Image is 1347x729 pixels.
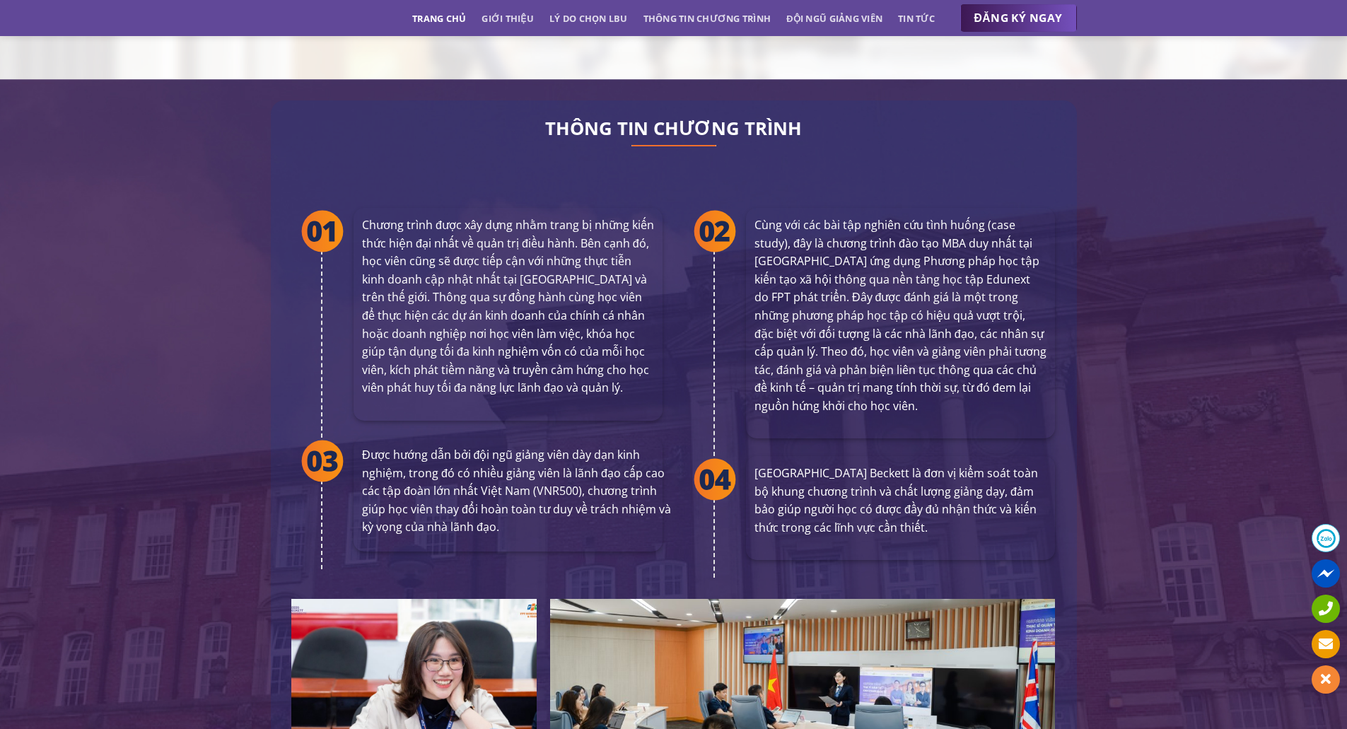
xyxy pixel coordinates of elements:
a: ĐĂNG KÝ NGAY [960,4,1077,33]
a: Trang chủ [412,6,466,31]
a: Tin tức [898,6,935,31]
a: Thông tin chương trình [643,6,771,31]
p: Chương trình được xây dựng nhằm trang bị những kiến thức hiện đại nhất về quản trị điều hành. Bên... [362,216,654,397]
a: Giới thiệu [482,6,534,31]
a: Đội ngũ giảng viên [786,6,882,31]
p: Được hướng dẫn bởi đội ngũ giảng viên dày dạn kinh nghiệm, trong đó có nhiều giảng viên là lãnh đ... [362,446,671,537]
a: Lý do chọn LBU [549,6,628,31]
span: ĐĂNG KÝ NGAY [974,9,1063,27]
p: Cùng với các bài tập nghiên cứu tình huống (case study), đây là chương trình đào tạo MBA duy nhất... [754,216,1046,416]
p: [GEOGRAPHIC_DATA] Beckett là đơn vị kiểm soát toàn bộ khung chương trình và chất lượng giảng dạy,... [754,465,1046,537]
h2: THÔNG TIN CHƯƠNG TRÌNH [292,122,1056,136]
img: line-lbu.jpg [631,145,716,146]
